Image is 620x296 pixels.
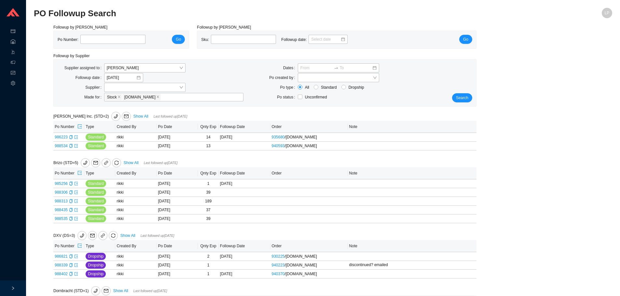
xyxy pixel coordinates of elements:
[74,181,78,186] a: export
[53,240,84,252] th: Po Number
[69,143,73,149] div: Copy
[219,121,270,133] th: Followup Date
[115,121,157,133] th: Created By
[117,95,121,99] span: close
[157,252,198,261] td: [DATE]
[115,214,157,223] td: rikki
[133,289,167,293] span: Last followed up [DATE]
[272,272,285,276] a: 940370
[88,271,103,277] span: Dropship
[157,142,198,150] td: [DATE]
[198,167,218,179] th: Qnty Exp
[74,263,78,267] a: export
[198,133,218,142] td: 14
[269,73,297,82] label: Po created by:
[69,208,73,212] span: copy
[88,231,97,240] button: mail
[88,198,104,204] span: Standard
[459,35,472,44] button: Go
[109,231,118,240] button: sync
[302,84,312,91] span: All
[107,64,183,72] span: Layla Pincus
[318,84,339,91] span: Standard
[34,8,468,19] h2: PO Followup Search
[74,135,78,139] span: export
[11,27,15,37] span: credit-card
[74,272,78,276] a: export
[133,114,148,119] a: Show All
[74,144,78,148] span: export
[55,181,68,186] a: 985256
[141,234,174,238] span: Last followed up [DATE]
[81,158,90,167] button: phone
[74,216,78,221] a: export
[270,121,348,133] th: Order
[53,167,84,179] th: Po Number
[348,240,476,252] th: Note
[198,179,218,188] td: 1
[88,180,104,187] span: Standard
[55,208,68,212] a: 988435
[157,197,198,206] td: [DATE]
[300,65,333,71] input: From
[605,8,610,18] span: LP
[102,286,111,295] button: mail
[220,180,269,187] div: [DATE]
[64,63,104,72] label: Supplier assigned to
[69,190,73,194] span: copy
[69,215,73,222] div: Copy
[86,215,106,222] button: Standard
[157,261,198,270] td: [DATE]
[272,263,285,267] a: 940223
[115,261,157,270] td: rikki
[112,158,121,167] button: sync
[122,114,131,119] span: mail
[69,272,73,276] span: copy
[86,262,106,269] button: Dropship
[349,263,388,267] span: discontinued? emailed
[334,66,338,70] span: to
[157,214,198,223] td: [DATE]
[55,199,68,203] a: 988313
[122,112,131,121] button: mail
[78,233,86,238] span: phone
[53,114,132,119] span: [PERSON_NAME] Inc. (STD=2)
[112,161,121,165] span: sync
[456,95,468,101] span: Search
[144,161,178,165] span: Last followed up [DATE]
[270,261,348,270] td: / [DOMAIN_NAME]
[74,254,78,258] span: export
[55,216,68,221] a: 988535
[115,142,157,150] td: rikki
[172,35,185,44] button: Go
[84,167,115,179] th: Type
[76,73,104,82] label: Followup date:
[69,263,73,267] span: copy
[74,208,78,212] span: export
[124,161,139,165] a: Show All
[156,95,159,99] span: close
[74,135,78,139] a: export
[77,231,87,240] button: phone
[280,83,298,92] label: Po type:
[157,179,198,188] td: [DATE]
[69,199,73,203] span: copy
[340,65,372,71] input: To
[104,161,108,166] span: link
[86,134,106,141] button: Standard
[270,252,348,261] td: / [DOMAIN_NAME]
[311,36,340,43] input: Select date
[348,167,476,179] th: Note
[88,233,97,238] span: mail
[74,190,78,194] span: export
[270,240,348,252] th: Order
[53,289,112,293] span: Dornbracht (STD=1)
[86,253,106,260] button: Dropship
[74,199,78,203] a: export
[77,122,82,131] button: export
[55,254,68,259] a: 986821
[11,286,15,290] span: right
[198,270,218,278] td: 1
[74,182,78,186] span: export
[115,188,157,197] td: rikki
